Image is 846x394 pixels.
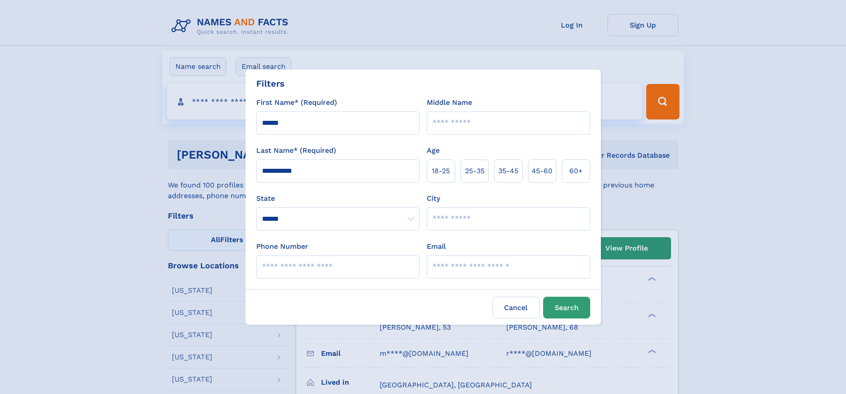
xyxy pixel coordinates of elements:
[256,193,420,204] label: State
[256,241,308,252] label: Phone Number
[427,97,472,108] label: Middle Name
[256,97,337,108] label: First Name* (Required)
[256,77,285,90] div: Filters
[427,193,440,204] label: City
[498,166,518,176] span: 35‑45
[569,166,583,176] span: 60+
[432,166,450,176] span: 18‑25
[465,166,485,176] span: 25‑35
[256,145,336,156] label: Last Name* (Required)
[543,297,590,318] button: Search
[532,166,552,176] span: 45‑60
[427,145,440,156] label: Age
[427,241,446,252] label: Email
[493,297,540,318] label: Cancel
